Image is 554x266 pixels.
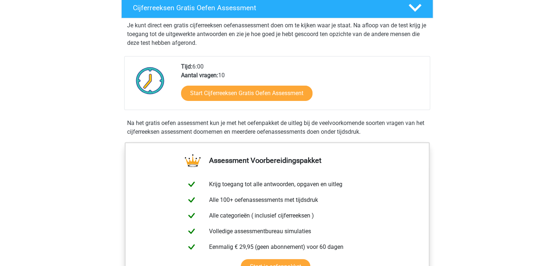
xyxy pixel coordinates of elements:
[181,63,192,70] b: Tijd:
[124,119,430,136] div: Na het gratis oefen assessment kun je met het oefenpakket de uitleg bij de veelvoorkomende soorte...
[181,86,313,101] a: Start Cijferreeksen Gratis Oefen Assessment
[181,72,218,79] b: Aantal vragen:
[127,21,427,47] p: Je kunt direct een gratis cijferreeksen oefenassessment doen om te kijken waar je staat. Na afloo...
[132,62,169,99] img: Klok
[176,62,429,110] div: 6:00 10
[133,4,397,12] h4: Cijferreeksen Gratis Oefen Assessment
